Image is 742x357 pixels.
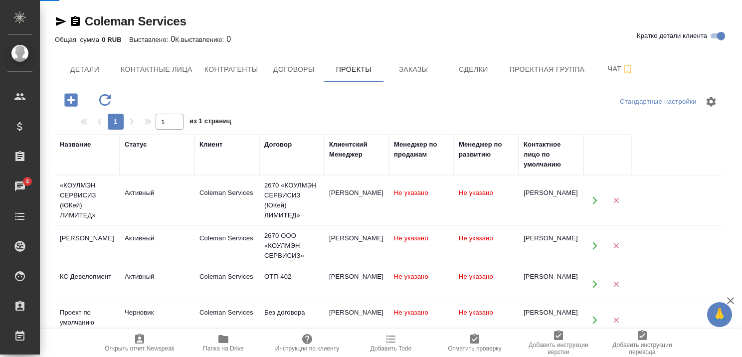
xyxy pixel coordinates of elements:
button: Скопировать ссылку [69,15,81,27]
div: КС Девелопмент [60,272,115,282]
div: [PERSON_NAME] [524,308,578,318]
button: Открыть отчет Newspeak [98,329,182,357]
button: Открыть [584,236,605,256]
div: [PERSON_NAME] [329,188,384,198]
span: Не указано [394,273,428,280]
div: Активный [125,272,189,282]
p: 0 RUB [102,36,129,43]
div: Клиентский Менеджер [329,140,384,160]
span: Сделки [449,63,497,76]
span: 🙏 [711,304,728,325]
span: Добавить инструкции верстки [523,342,594,356]
div: split button [617,94,699,110]
p: Общая сумма [55,36,102,43]
button: Папка на Drive [182,329,265,357]
span: Не указано [459,189,493,196]
div: Coleman Services [199,308,254,318]
div: Активный [125,188,189,198]
button: Скопировать ссылку для ЯМессенджера [55,15,67,27]
span: Контактные лица [121,63,192,76]
button: Открыть [584,310,605,330]
span: Открыть отчет Newspeak [105,345,175,352]
span: Проекты [330,63,377,76]
div: Активный [125,233,189,243]
p: Выставлено: [129,36,171,43]
span: Проектная группа [509,63,584,76]
button: Удалить [606,190,626,211]
div: [PERSON_NAME] [524,233,578,243]
div: Без договора [264,308,319,318]
span: Не указано [394,189,428,196]
div: Менеджер по развитию [459,140,514,160]
span: Добавить Todo [371,345,411,352]
div: Проект по умолчанию [60,308,115,328]
button: Удалить [606,236,626,256]
div: [PERSON_NAME] [524,188,578,198]
span: Инструкции по клиенту [275,345,340,352]
span: Контрагенты [204,63,258,76]
div: «КОУЛМЭН СЕРВИСИЗ (ЮКей) ЛИМИТЕД» [60,180,115,220]
span: Не указано [459,273,493,280]
svg: Подписаться [621,63,633,75]
span: Заказы [389,63,437,76]
span: Чат [596,63,644,75]
div: [PERSON_NAME] [60,233,115,243]
div: [PERSON_NAME] [329,272,384,282]
span: Договоры [270,63,318,76]
button: Удалить [606,310,626,330]
button: Отметить проверку [433,329,517,357]
div: Coleman Services [199,233,254,243]
div: Название [60,140,91,150]
button: Обновить данные [91,90,119,110]
div: Менеджер по продажам [394,140,449,160]
div: 0 0 [55,33,731,45]
button: Добавить Todo [349,329,433,357]
div: [PERSON_NAME] [329,308,384,318]
div: ОТП-402 [264,272,319,282]
span: Детали [61,63,109,76]
p: К выставлению: [175,36,226,43]
div: Клиент [199,140,222,150]
span: Не указано [394,234,428,242]
div: Договор [264,140,292,150]
span: Настроить таблицу [699,90,723,114]
button: Открыть [584,190,605,211]
button: Добавить инструкции верстки [517,329,600,357]
div: Статус [125,140,147,150]
span: из 1 страниц [189,115,231,130]
div: Черновик [125,308,189,318]
span: Не указано [459,234,493,242]
button: 🙏 [707,302,732,327]
a: 4 [2,174,37,199]
span: Не указано [459,309,493,316]
div: [PERSON_NAME] [524,272,578,282]
a: Coleman Services [85,14,186,28]
button: Удалить [606,274,626,294]
span: Папка на Drive [203,345,244,352]
div: [PERSON_NAME] [329,233,384,243]
div: 2670 ООО «КОУЛМЭН СЕРВИСИЗ» [264,231,319,261]
span: 4 [19,177,35,186]
span: Не указано [394,309,428,316]
div: Coleman Services [199,272,254,282]
span: Отметить проверку [448,345,501,352]
button: Добавить проект [57,90,85,110]
span: Добавить инструкции перевода [606,342,678,356]
div: 2670 «КОУЛМЭН СЕРВИСИЗ (ЮКей) ЛИМИТЕД» [264,180,319,220]
div: Coleman Services [199,188,254,198]
button: Добавить инструкции перевода [600,329,684,357]
div: Контактное лицо по умолчанию [524,140,578,170]
button: Инструкции по клиенту [265,329,349,357]
button: Открыть [584,274,605,294]
span: Кратко детали клиента [637,31,707,41]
